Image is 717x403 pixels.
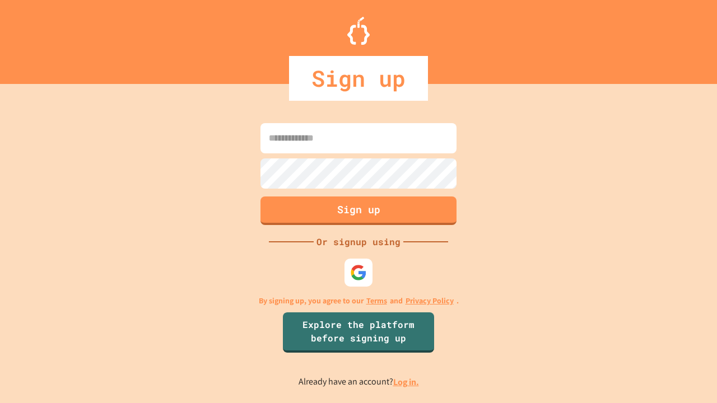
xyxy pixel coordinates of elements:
[406,295,454,307] a: Privacy Policy
[289,56,428,101] div: Sign up
[260,196,457,225] button: Sign up
[314,235,403,249] div: Or signup using
[347,17,370,45] img: Logo.svg
[299,375,419,389] p: Already have an account?
[350,264,367,281] img: google-icon.svg
[283,312,434,353] a: Explore the platform before signing up
[259,295,459,307] p: By signing up, you agree to our and .
[624,310,706,357] iframe: chat widget
[366,295,387,307] a: Terms
[670,358,706,392] iframe: chat widget
[393,376,419,388] a: Log in.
